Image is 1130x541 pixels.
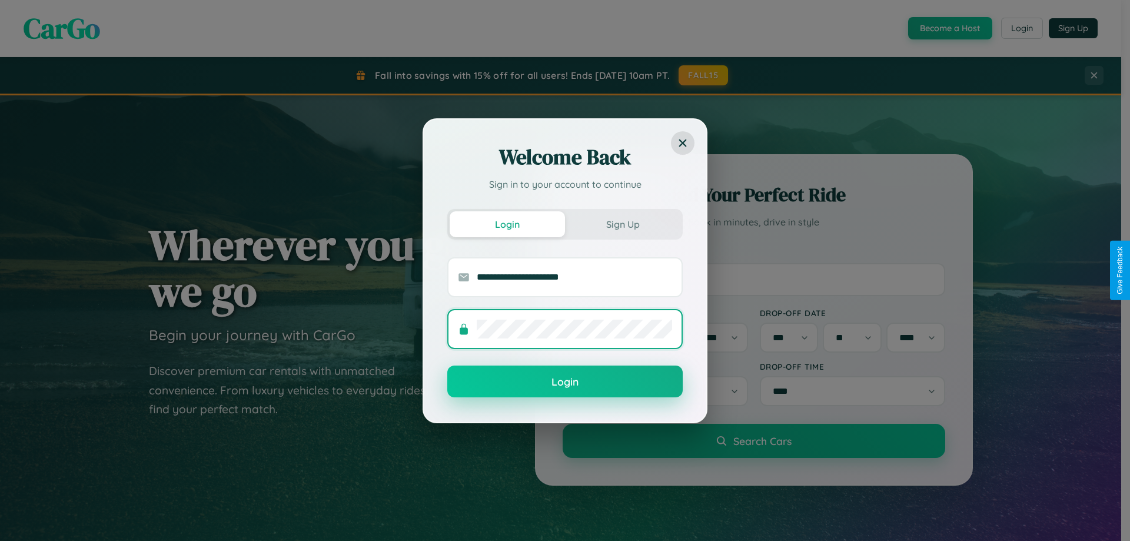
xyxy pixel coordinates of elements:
button: Login [450,211,565,237]
button: Sign Up [565,211,680,237]
p: Sign in to your account to continue [447,177,683,191]
div: Give Feedback [1116,247,1124,294]
h2: Welcome Back [447,143,683,171]
button: Login [447,366,683,397]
